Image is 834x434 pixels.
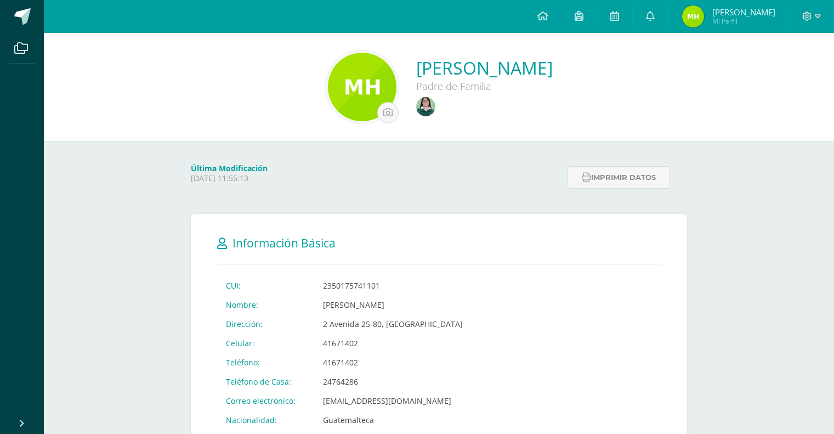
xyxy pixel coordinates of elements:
[314,353,472,372] td: 41671402
[314,334,472,353] td: 41671402
[232,235,336,251] span: Información Básica
[712,7,775,18] span: [PERSON_NAME]
[568,166,670,189] button: Imprimir datos
[416,80,553,93] div: Padre de Familia
[217,410,314,430] td: Nacionalidad:
[314,410,472,430] td: Guatemalteca
[217,276,314,295] td: CUI:
[217,295,314,314] td: Nombre:
[314,314,472,334] td: 2 Avenida 25-80, [GEOGRAPHIC_DATA]
[314,391,472,410] td: [EMAIL_ADDRESS][DOMAIN_NAME]
[217,334,314,353] td: Celular:
[217,314,314,334] td: Dirección:
[416,97,435,116] img: eef9f94a8c91eb698c5eb398ef4ce52a.png
[217,391,314,410] td: Correo electrónico:
[314,295,472,314] td: [PERSON_NAME]
[712,16,775,26] span: Mi Perfil
[416,56,553,80] a: [PERSON_NAME]
[191,173,561,183] p: [DATE] 11:55:13
[217,353,314,372] td: Teléfono:
[682,5,704,27] img: 8cfee9302e94c67f695fad48b611364c.png
[314,276,472,295] td: 2350175741101
[217,372,314,391] td: Teléfono de Casa:
[328,53,396,121] img: 79ed0330ec6f71f6e0bfc12771a689ea.png
[191,163,561,173] h4: Última Modificación
[314,372,472,391] td: 24764286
